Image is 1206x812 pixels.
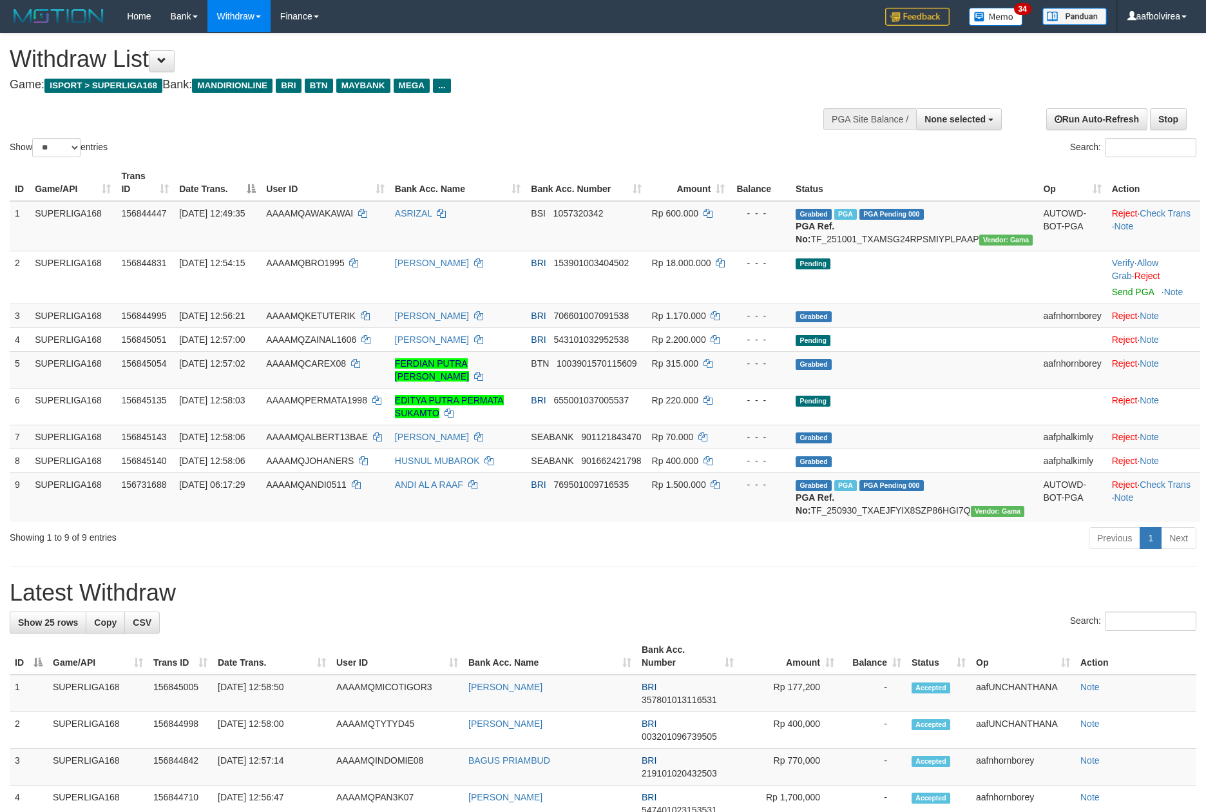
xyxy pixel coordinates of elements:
[179,311,245,321] span: [DATE] 12:56:21
[1140,432,1159,442] a: Note
[395,432,469,442] a: [PERSON_NAME]
[10,425,30,449] td: 7
[10,388,30,425] td: 6
[44,79,162,93] span: ISPORT > SUPERLIGA168
[121,456,166,466] span: 156845140
[739,638,839,675] th: Amount: activate to sort column ascending
[48,638,148,675] th: Game/API: activate to sort column ascending
[642,755,656,766] span: BRI
[30,388,116,425] td: SUPERLIGA168
[1107,327,1200,351] td: ·
[796,432,832,443] span: Grabbed
[1115,492,1134,503] a: Note
[266,456,354,466] span: AAAAMQJOHANERS
[796,480,832,491] span: Grabbed
[179,358,245,369] span: [DATE] 12:57:02
[1038,351,1106,388] td: aafnhornborey
[10,201,30,251] td: 1
[581,456,641,466] span: Copy 901662421798 to clipboard
[1038,425,1106,449] td: aafphalkimly
[1112,432,1138,442] a: Reject
[10,327,30,351] td: 4
[642,768,717,778] span: Copy 219101020432503 to clipboard
[116,164,174,201] th: Trans ID: activate to sort column ascending
[192,79,273,93] span: MANDIRIONLINE
[1107,388,1200,425] td: ·
[1112,479,1138,490] a: Reject
[48,712,148,749] td: SUPERLIGA168
[1080,719,1100,729] a: Note
[266,311,355,321] span: AAAAMQKETUTERIK
[468,755,550,766] a: BAGUS PRIAMBUD
[790,164,1038,201] th: Status
[652,456,698,466] span: Rp 400.000
[433,79,450,93] span: ...
[531,208,546,218] span: BSI
[526,164,646,201] th: Bank Acc. Number: activate to sort column ascending
[463,638,636,675] th: Bank Acc. Name: activate to sort column ascending
[10,449,30,472] td: 8
[395,456,480,466] a: HUSNUL MUBAROK
[213,712,331,749] td: [DATE] 12:58:00
[636,638,739,675] th: Bank Acc. Number: activate to sort column ascending
[1046,108,1147,130] a: Run Auto-Refresh
[395,358,469,382] a: FERDIAN PUTRA [PERSON_NAME]
[331,712,463,749] td: AAAAMQTYTYD45
[121,395,166,405] span: 156845135
[924,114,986,124] span: None selected
[971,749,1075,786] td: aafnhornborey
[652,334,706,345] span: Rp 2.200.000
[276,79,301,93] span: BRI
[213,675,331,712] td: [DATE] 12:58:50
[179,258,245,268] span: [DATE] 12:54:15
[10,712,48,749] td: 2
[1080,755,1100,766] a: Note
[735,333,785,346] div: - - -
[1014,3,1031,15] span: 34
[179,395,245,405] span: [DATE] 12:58:03
[642,731,717,742] span: Copy 003201096739505 to clipboard
[213,749,331,786] td: [DATE] 12:57:14
[652,479,706,490] span: Rp 1.500.000
[305,79,333,93] span: BTN
[213,638,331,675] th: Date Trans.: activate to sort column ascending
[395,258,469,268] a: [PERSON_NAME]
[148,712,213,749] td: 156844998
[652,208,698,218] span: Rp 600.000
[30,425,116,449] td: SUPERLIGA168
[1164,287,1183,297] a: Note
[1107,472,1200,522] td: · ·
[642,719,656,729] span: BRI
[839,675,906,712] td: -
[1140,358,1159,369] a: Note
[1140,456,1159,466] a: Note
[266,208,353,218] span: AAAAMQAWAKAWAI
[1115,221,1134,231] a: Note
[10,251,30,304] td: 2
[739,749,839,786] td: Rp 770,000
[796,209,832,220] span: Grabbed
[30,327,116,351] td: SUPERLIGA168
[839,749,906,786] td: -
[1134,271,1160,281] a: Reject
[10,351,30,388] td: 5
[1112,334,1138,345] a: Reject
[1107,201,1200,251] td: · ·
[10,612,86,633] a: Show 25 rows
[1140,208,1191,218] a: Check Trans
[652,258,711,268] span: Rp 18.000.000
[121,358,166,369] span: 156845054
[266,358,346,369] span: AAAAMQCAREX08
[735,430,785,443] div: - - -
[1150,108,1187,130] a: Stop
[336,79,390,93] span: MAYBANK
[1080,792,1100,802] a: Note
[1140,479,1191,490] a: Check Trans
[395,334,469,345] a: [PERSON_NAME]
[1140,395,1159,405] a: Note
[1070,612,1196,631] label: Search:
[179,334,245,345] span: [DATE] 12:57:00
[652,432,694,442] span: Rp 70.000
[557,358,637,369] span: Copy 1003901570115609 to clipboard
[10,638,48,675] th: ID: activate to sort column descending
